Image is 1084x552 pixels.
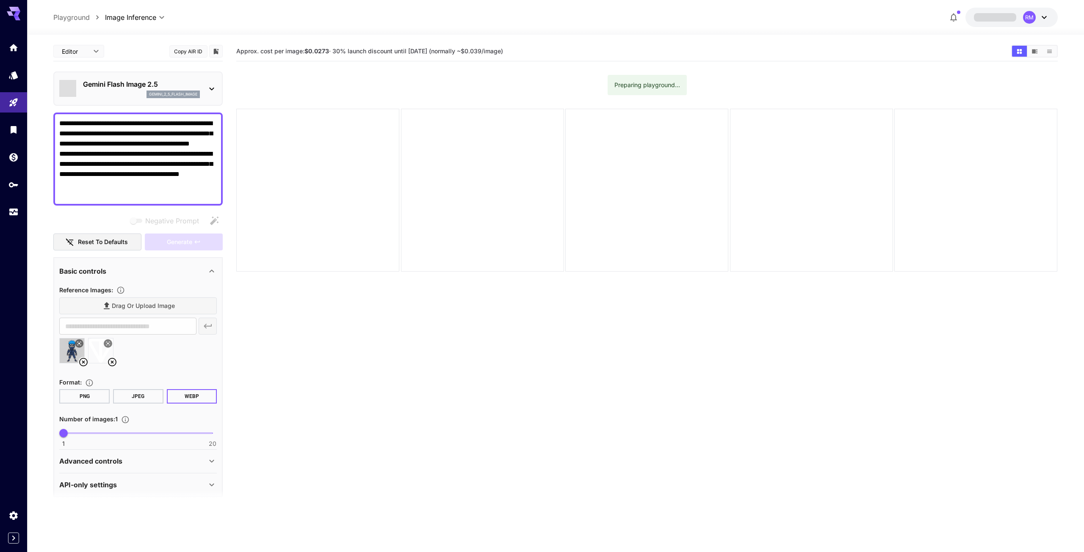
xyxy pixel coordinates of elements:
span: Format : [59,379,82,386]
div: RM [1023,11,1036,24]
div: Library [8,124,19,135]
div: Home [8,42,19,53]
div: Show images in grid viewShow images in video viewShow images in list view [1011,45,1058,58]
div: Wallet [8,152,19,162]
div: Settings [8,510,19,521]
div: Usage [8,207,19,217]
div: API-only settings [59,475,217,495]
button: Reset to defaults [53,233,141,251]
span: Reference Images : [59,286,113,294]
div: Models [8,70,19,80]
div: Basic controls [59,261,217,281]
span: Negative prompts are not compatible with the selected model. [128,215,206,226]
p: API-only settings [59,480,117,490]
div: Gemini Flash Image 2.5gemini_2_5_flash_image [59,76,217,102]
button: PNG [59,389,110,404]
nav: breadcrumb [53,12,105,22]
button: Choose the file format for the output image. [82,379,97,387]
span: Approx. cost per image: · 30% launch discount until [DATE] (normally ~$0.039/image) [236,47,503,55]
p: gemini_2_5_flash_image [149,91,197,97]
span: Negative Prompt [145,216,199,226]
button: Add to library [212,46,220,56]
span: 20 [209,439,216,448]
span: Image Inference [105,12,156,22]
button: Upload a reference image to guide the result. This is needed for Image-to-Image or Inpainting. Su... [113,286,128,294]
div: API Keys [8,179,19,190]
b: $0.0273 [304,47,329,55]
div: Preparing playground... [614,77,680,93]
button: Expand sidebar [8,533,19,544]
button: Show images in list view [1042,46,1057,57]
button: RM [965,8,1058,27]
p: Advanced controls [59,456,122,466]
button: Show images in video view [1027,46,1042,57]
div: Advanced controls [59,451,217,471]
span: Number of images : 1 [59,415,118,423]
p: Gemini Flash Image 2.5 [83,79,200,89]
span: 1 [62,439,65,448]
button: Specify how many images to generate in a single request. Each image generation will be charged se... [118,415,133,424]
a: Playground [53,12,90,22]
button: Show images in grid view [1012,46,1027,57]
p: Basic controls [59,266,106,276]
button: Copy AIR ID [169,45,207,58]
div: Playground [8,97,19,108]
span: Editor [62,47,88,56]
button: WEBP [167,389,217,404]
button: JPEG [113,389,163,404]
